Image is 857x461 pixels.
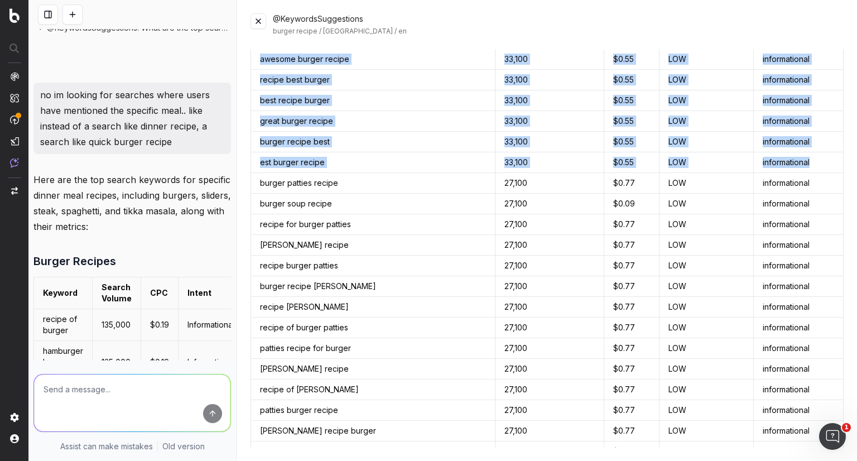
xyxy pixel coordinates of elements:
td: $0.77 [604,276,659,297]
td: $0.55 [604,111,659,132]
td: Keyword [34,277,93,309]
td: burger soup recipe [251,194,495,214]
p: Here are the top search keywords for specific dinner meal recipes, including burgers, sliders, st... [33,172,231,234]
td: informational [754,380,844,400]
div: @KeywordsSuggestions [273,13,844,36]
td: recipe [PERSON_NAME] [251,297,495,318]
td: informational [754,90,844,111]
td: $0.09 [604,194,659,214]
td: informational [754,214,844,235]
td: informational [754,276,844,297]
td: 33,100 [495,49,604,70]
td: informational [754,132,844,152]
td: 27,100 [495,173,604,194]
img: My account [10,434,19,443]
td: $0.77 [604,173,659,194]
td: $0.77 [604,421,659,441]
img: Intelligence [10,93,19,103]
td: $0.77 [604,318,659,338]
td: best recipe burger [251,90,495,111]
td: $0.55 [604,49,659,70]
td: patties recipe for burger [251,338,495,359]
td: $0.77 [604,214,659,235]
img: Analytics [10,72,19,81]
td: recipe of [PERSON_NAME] [251,380,495,400]
td: LOW [659,214,754,235]
td: burger recipe best [251,132,495,152]
td: recipe for burger patties [251,214,495,235]
td: 27,100 [495,400,604,421]
td: $0.55 [604,90,659,111]
span: 1 [842,423,851,432]
td: 33,100 [495,111,604,132]
td: LOW [659,111,754,132]
td: $0.77 [604,359,659,380]
td: $0.77 [604,400,659,421]
td: LOW [659,132,754,152]
td: burger recipe [PERSON_NAME] [251,276,495,297]
td: informational [754,297,844,318]
td: recipe of burger patties [251,318,495,338]
img: Studio [10,137,19,146]
p: Assist can make mistakes [60,441,153,452]
a: Old version [162,441,205,452]
td: LOW [659,90,754,111]
td: 33,100 [495,152,604,173]
td: LOW [659,152,754,173]
td: 27,100 [495,194,604,214]
td: informational [754,256,844,276]
h3: Burger Recipes [33,252,231,270]
td: LOW [659,380,754,400]
td: CPC [141,277,179,309]
td: informational [754,49,844,70]
td: 33,100 [495,90,604,111]
td: informational [754,338,844,359]
td: awesome burger recipe [251,49,495,70]
td: informational [754,359,844,380]
td: est burger recipe [251,152,495,173]
td: LOW [659,276,754,297]
td: $0.77 [604,256,659,276]
td: [PERSON_NAME] recipe [251,359,495,380]
img: Activation [10,115,19,124]
td: informational [754,152,844,173]
td: burger patties recipe [251,173,495,194]
td: informational [754,235,844,256]
td: $0.55 [604,70,659,90]
iframe: Intercom live chat [819,423,846,450]
td: [PERSON_NAME] recipe burger [251,421,495,441]
td: 27,100 [495,338,604,359]
td: $0.77 [604,380,659,400]
td: $0.77 [604,338,659,359]
td: 135,000 [93,341,141,384]
td: 27,100 [495,318,604,338]
img: Setting [10,413,19,422]
img: Assist [10,158,19,167]
td: Intent [179,277,244,309]
td: LOW [659,297,754,318]
td: recipe best burger [251,70,495,90]
td: recipe of burger [34,309,93,341]
td: 27,100 [495,214,604,235]
img: Botify logo [9,8,20,23]
td: $0.77 [604,297,659,318]
td: LOW [659,400,754,421]
td: informational [754,111,844,132]
td: 27,100 [495,256,604,276]
td: [PERSON_NAME] recipe [251,235,495,256]
img: Switch project [11,187,18,195]
td: LOW [659,318,754,338]
td: LOW [659,70,754,90]
td: great burger recipe [251,111,495,132]
td: 27,100 [495,380,604,400]
p: no im looking for searches where users have mentioned the specific meal.. like instead of a searc... [40,87,224,150]
td: LOW [659,173,754,194]
td: LOW [659,256,754,276]
td: informational [754,318,844,338]
td: LOW [659,49,754,70]
td: 27,100 [495,359,604,380]
td: informational [754,400,844,421]
td: 27,100 [495,235,604,256]
td: Informational [179,309,244,341]
td: LOW [659,421,754,441]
